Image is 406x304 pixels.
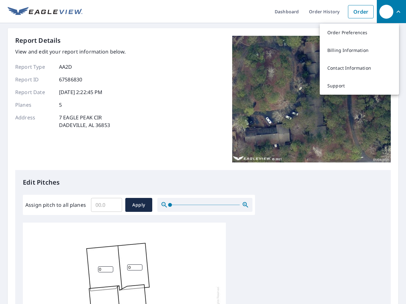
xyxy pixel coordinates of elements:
p: Planes [15,101,53,109]
p: Edit Pitches [23,178,383,187]
p: Report ID [15,76,53,83]
p: View and edit your report information below. [15,48,126,55]
p: AA2D [59,63,72,71]
label: Assign pitch to all planes [25,201,86,209]
a: Order Preferences [320,24,399,41]
a: Contact Information [320,59,399,77]
a: Support [320,77,399,95]
p: 5 [59,101,62,109]
p: Report Type [15,63,53,71]
button: Apply [125,198,152,212]
p: Address [15,114,53,129]
p: [DATE] 2:22:45 PM [59,88,103,96]
p: 7 EAGLE PEAK CIR DADEVILLE, AL 36853 [59,114,110,129]
span: Apply [130,201,147,209]
p: Report Date [15,88,53,96]
a: Order [348,5,374,18]
img: EV Logo [8,7,82,16]
a: Billing Information [320,41,399,59]
input: 00.0 [91,196,122,214]
img: Top image [232,36,391,162]
p: Report Details [15,36,61,45]
p: 67586830 [59,76,82,83]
